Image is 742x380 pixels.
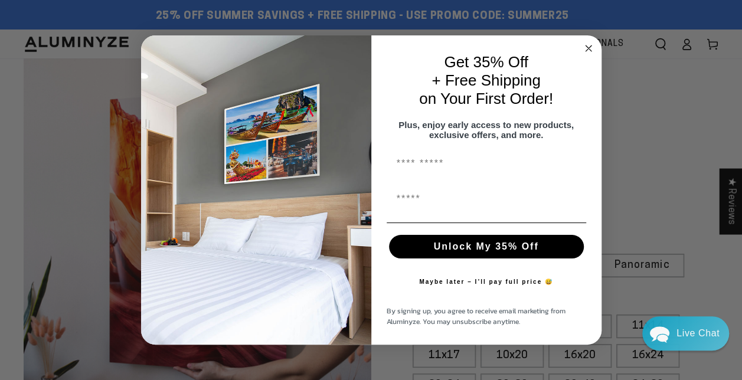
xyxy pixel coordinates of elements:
[419,90,553,107] span: on Your First Order!
[413,270,559,294] button: Maybe later – I’ll pay full price 😅
[581,41,596,55] button: Close dialog
[398,120,574,140] span: Plus, enjoy early access to new products, exclusive offers, and more.
[432,71,540,89] span: + Free Shipping
[444,53,528,71] span: Get 35% Off
[676,316,720,350] div: Contact Us Directly
[387,306,566,327] span: By signing up, you agree to receive email marketing from Aluminyze. You may unsubscribe anytime.
[389,235,584,258] button: Unlock My 35% Off
[642,316,729,350] div: Chat widget toggle
[141,35,371,345] img: 728e4f65-7e6c-44e2-b7d1-0292a396982f.jpeg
